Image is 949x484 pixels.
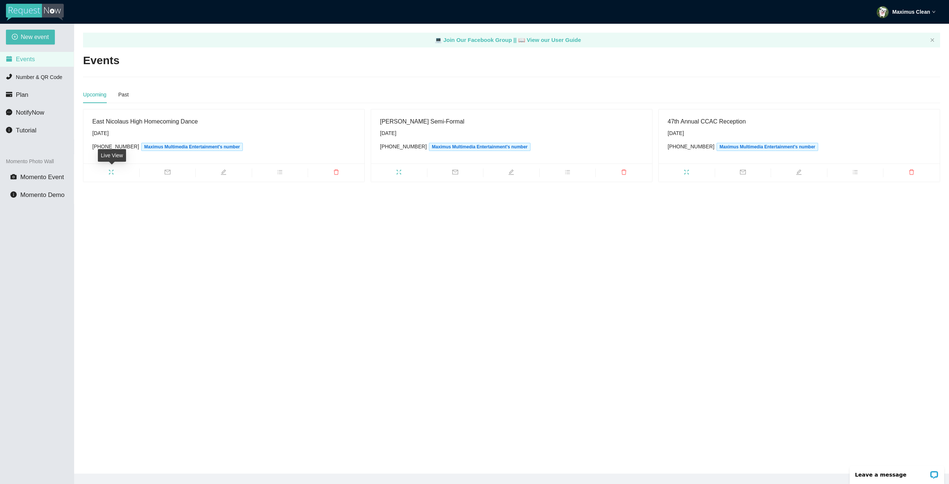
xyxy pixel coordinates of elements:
span: edit [771,169,827,177]
span: Tutorial [16,127,36,134]
h2: Events [83,53,119,68]
a: laptop View our User Guide [518,37,581,43]
span: Momento Demo [20,191,65,198]
button: close [930,38,935,43]
span: NotifyNow [16,109,44,116]
span: fullscreen [659,169,715,177]
span: mail [427,169,483,177]
span: mail [715,169,771,177]
span: edit [483,169,539,177]
span: Plan [16,91,29,98]
span: New event [21,32,49,42]
span: info-circle [10,191,17,198]
span: down [932,10,936,14]
div: [DATE] [92,129,356,137]
span: mail [140,169,196,177]
span: fullscreen [371,169,427,177]
span: bars [252,169,308,177]
strong: Maximus Clean [892,9,930,15]
span: phone [6,73,12,80]
div: Live View [98,149,126,162]
div: [DATE] [668,129,931,137]
img: ACg8ocKvMLxJsTDqE32xSOC7ah6oeuB-HR74aes2pRaVS42AcLQHjC0n=s96-c [877,6,889,18]
button: plus-circleNew event [6,30,55,45]
span: plus-circle [12,34,18,41]
span: camera [10,174,17,180]
div: [PHONE_NUMBER] [380,142,643,151]
iframe: LiveChat chat widget [845,461,949,484]
span: close [930,38,935,42]
a: laptop Join Our Facebook Group || [435,37,518,43]
span: Number & QR Code [16,74,62,80]
img: RequestNow [6,4,64,21]
span: laptop [518,37,525,43]
div: East Nicolaus High Homecoming Dance [92,117,356,126]
div: [PERSON_NAME] Semi-Formal [380,117,643,126]
span: Momento Event [20,174,64,181]
div: [DATE] [380,129,643,137]
span: credit-card [6,91,12,98]
span: edit [196,169,252,177]
span: Maximus Multimedia Entertainment's number [141,143,243,151]
span: message [6,109,12,115]
span: Events [16,56,35,63]
span: delete [596,169,652,177]
span: delete [883,169,940,177]
span: Maximus Multimedia Entertainment's number [429,143,530,151]
span: info-circle [6,127,12,133]
span: bars [540,169,596,177]
span: fullscreen [83,169,139,177]
span: laptop [435,37,442,43]
div: 47th Annual CCAC Reception [668,117,931,126]
div: Upcoming [83,90,106,99]
span: bars [827,169,883,177]
div: Past [118,90,129,99]
span: Maximus Multimedia Entertainment's number [717,143,818,151]
div: [PHONE_NUMBER] [668,142,931,151]
div: [PHONE_NUMBER] [92,142,356,151]
span: delete [308,169,364,177]
span: calendar [6,56,12,62]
